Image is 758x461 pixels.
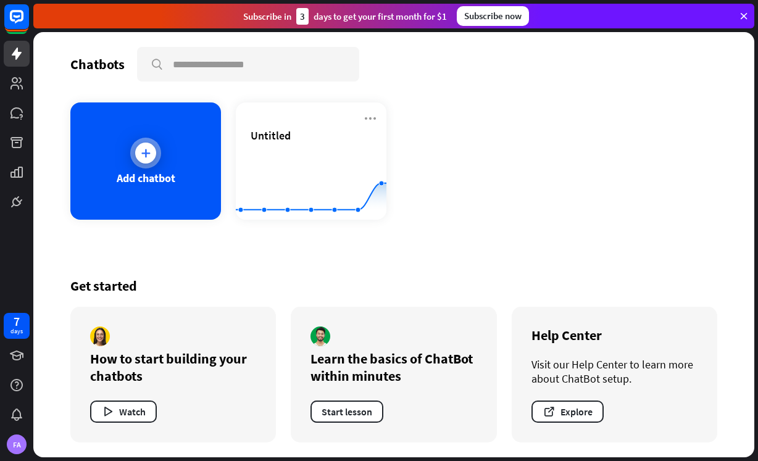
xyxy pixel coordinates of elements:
div: How to start building your chatbots [90,350,256,384]
div: Help Center [531,326,698,344]
button: Watch [90,401,157,423]
div: 3 [296,8,309,25]
span: Untitled [251,128,291,143]
a: 7 days [4,313,30,339]
button: Start lesson [310,401,383,423]
div: Get started [70,277,717,294]
button: Explore [531,401,604,423]
div: Subscribe now [457,6,529,26]
button: Open LiveChat chat widget [10,5,47,42]
div: days [10,327,23,336]
div: Add chatbot [117,171,175,185]
img: author [90,326,110,346]
div: FA [7,434,27,454]
div: 7 [14,316,20,327]
div: Learn the basics of ChatBot within minutes [310,350,477,384]
img: author [310,326,330,346]
div: Visit our Help Center to learn more about ChatBot setup. [531,357,698,386]
div: Chatbots [70,56,125,73]
div: Subscribe in days to get your first month for $1 [243,8,447,25]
